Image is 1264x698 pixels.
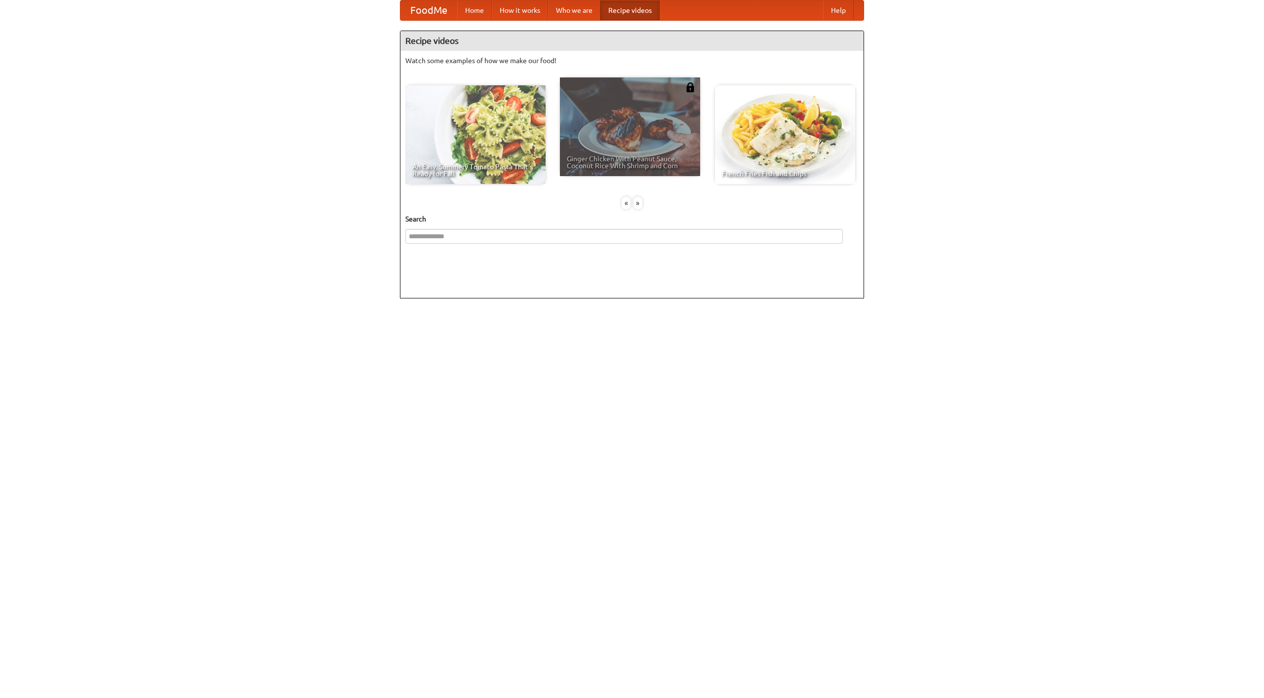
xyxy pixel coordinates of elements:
[600,0,660,20] a: Recipe videos
[405,214,859,224] h5: Search
[633,197,642,209] div: »
[400,31,864,51] h4: Recipe videos
[715,85,855,184] a: French Fries Fish and Chips
[400,0,457,20] a: FoodMe
[412,163,539,177] span: An Easy, Summery Tomato Pasta That's Ready for Fall
[492,0,548,20] a: How it works
[722,170,848,177] span: French Fries Fish and Chips
[457,0,492,20] a: Home
[685,82,695,92] img: 483408.png
[405,85,546,184] a: An Easy, Summery Tomato Pasta That's Ready for Fall
[405,56,859,66] p: Watch some examples of how we make our food!
[622,197,631,209] div: «
[548,0,600,20] a: Who we are
[823,0,854,20] a: Help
